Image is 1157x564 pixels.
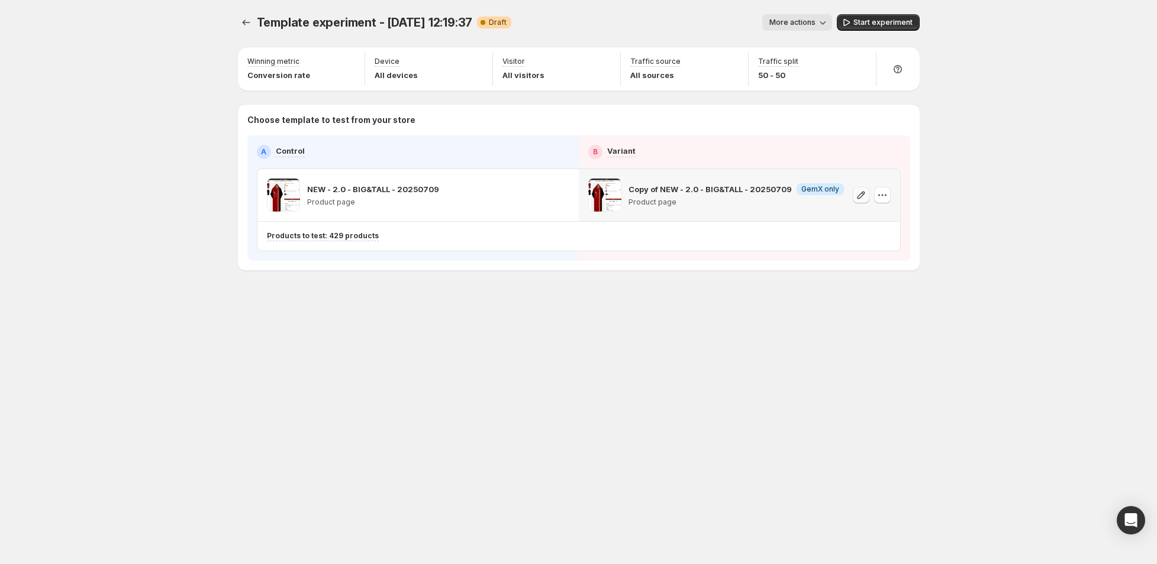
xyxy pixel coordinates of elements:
[267,179,300,212] img: NEW - 2.0 - BIG&TALL - 20250709
[257,15,473,30] span: Template experiment - [DATE] 12:19:37
[267,231,379,241] p: Products to test: 429 products
[502,69,544,81] p: All visitors
[629,183,792,195] p: Copy of NEW - 2.0 - BIG&TALL - 20250709
[837,14,920,31] button: Start experiment
[502,57,525,66] p: Visitor
[276,145,305,157] p: Control
[853,18,913,27] span: Start experiment
[769,18,816,27] span: More actions
[630,69,681,81] p: All sources
[801,184,839,194] span: GemX only
[247,57,299,66] p: Winning metric
[630,57,681,66] p: Traffic source
[375,57,399,66] p: Device
[307,197,439,207] p: Product page
[238,14,254,31] button: Experiments
[758,57,798,66] p: Traffic split
[758,69,798,81] p: 50 - 50
[247,69,310,81] p: Conversion rate
[593,147,598,157] h2: B
[375,69,418,81] p: All devices
[607,145,636,157] p: Variant
[588,179,621,212] img: Copy of NEW - 2.0 - BIG&TALL - 20250709
[762,14,832,31] button: More actions
[261,147,266,157] h2: A
[1117,506,1145,534] div: Open Intercom Messenger
[247,114,910,126] p: Choose template to test from your store
[629,197,844,207] p: Product page
[307,183,439,195] p: NEW - 2.0 - BIG&TALL - 20250709
[489,18,507,27] span: Draft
